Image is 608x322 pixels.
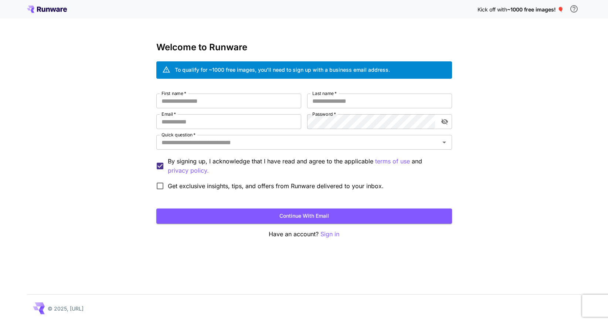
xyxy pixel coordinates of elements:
p: By signing up, I acknowledge that I have read and agree to the applicable and [168,157,446,175]
button: By signing up, I acknowledge that I have read and agree to the applicable and privacy policy. [375,157,410,166]
button: Continue with email [156,209,452,224]
label: First name [162,90,186,96]
span: ~1000 free images! 🎈 [507,6,564,13]
div: To qualify for ~1000 free images, you’ll need to sign up with a business email address. [175,66,390,74]
button: Open [439,137,449,148]
button: By signing up, I acknowledge that I have read and agree to the applicable terms of use and [168,166,209,175]
label: Last name [312,90,337,96]
h3: Welcome to Runware [156,42,452,52]
label: Email [162,111,176,117]
label: Password [312,111,336,117]
label: Quick question [162,132,196,138]
button: Sign in [320,230,339,239]
span: Get exclusive insights, tips, and offers from Runware delivered to your inbox. [168,182,384,190]
p: Have an account? [156,230,452,239]
p: © 2025, [URL] [48,305,84,312]
button: In order to qualify for free credit, you need to sign up with a business email address and click ... [567,1,581,16]
p: privacy policy. [168,166,209,175]
span: Kick off with [478,6,507,13]
p: terms of use [375,157,410,166]
button: toggle password visibility [438,115,451,128]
